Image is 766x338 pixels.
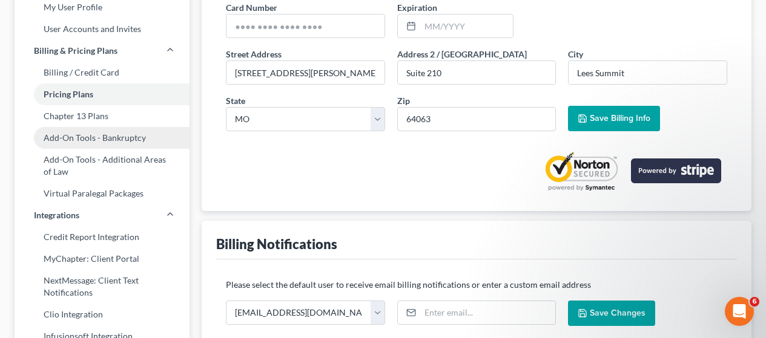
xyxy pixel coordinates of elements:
span: Card Number [226,2,277,13]
p: Please select the default user to receive email billing notifications or enter a custom email add... [226,279,727,291]
span: Billing & Pricing Plans [34,45,117,57]
input: Enter email... [420,301,556,324]
input: XXXXX [397,107,556,131]
a: MyChapter: Client Portal [15,248,190,270]
a: Add-On Tools - Bankruptcy [15,127,190,149]
iframe: Intercom live chat [725,297,754,326]
span: Expiration [397,2,437,13]
span: Street Address [226,49,282,59]
a: Add-On Tools - Additional Areas of Law [15,149,190,183]
span: Integrations [34,209,79,221]
img: Powered by Symantec [541,151,621,192]
a: Pricing Plans [15,83,190,105]
span: Zip [397,96,410,106]
span: Save Changes [590,308,645,318]
a: Norton Secured privacy certification [541,151,621,192]
a: Integrations [15,204,190,226]
a: Virtual Paralegal Packages [15,183,190,204]
input: Enter street address [226,61,385,84]
a: Clio Integration [15,304,190,325]
span: 6 [750,297,759,307]
button: Save Changes [568,301,655,326]
input: ●●●● ●●●● ●●●● ●●●● [226,15,385,37]
span: Save Billing Info [590,113,650,123]
a: Chapter 13 Plans [15,105,190,127]
span: City [568,49,583,59]
a: Billing & Pricing Plans [15,40,190,62]
input: -- [398,61,556,84]
a: NextMessage: Client Text Notifications [15,270,190,304]
a: Billing / Credit Card [15,62,190,83]
input: MM/YYYY [420,15,513,37]
a: User Accounts and Invites [15,18,190,40]
button: Save Billing Info [568,106,660,131]
div: Billing Notifications [216,235,337,253]
img: stripe-logo-2a7f7e6ca78b8645494d24e0ce0d7884cb2b23f96b22fa3b73b5b9e177486001.png [631,158,721,183]
input: Enter city [569,61,727,84]
span: Address 2 / [GEOGRAPHIC_DATA] [397,49,527,59]
span: State [226,96,245,106]
a: Credit Report Integration [15,226,190,248]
